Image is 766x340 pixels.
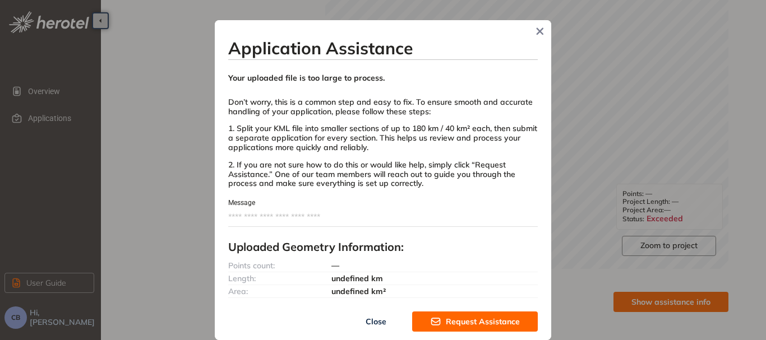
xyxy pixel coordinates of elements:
[331,273,383,283] span: undefined km
[331,286,386,296] span: undefined km²
[228,91,538,117] div: Don’t worry, this is a common step and easy to fix. To ensure smooth and accurate handling of you...
[339,311,412,332] button: Close
[228,208,538,226] textarea: Message
[532,23,548,40] button: Close
[366,315,386,328] span: Close
[228,198,255,208] label: Message
[228,73,538,83] div: Your uploaded file is too large to process.
[228,260,275,271] span: Points count:
[412,311,538,332] button: Request Assistance
[228,286,248,296] span: Area:
[446,315,520,328] span: Request Assistance
[228,124,538,152] div: 1. Split your KML file into smaller sections of up to 180 km / 40 km² each, then submit a separat...
[228,240,538,254] h4: Uploaded Geometry Information:
[228,160,538,188] div: 2. If you are not sure how to do this or would like help, simply click “Request Assistance.” One ...
[331,260,339,271] span: —
[228,273,256,283] span: Length:
[228,38,538,58] h3: Application Assistance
